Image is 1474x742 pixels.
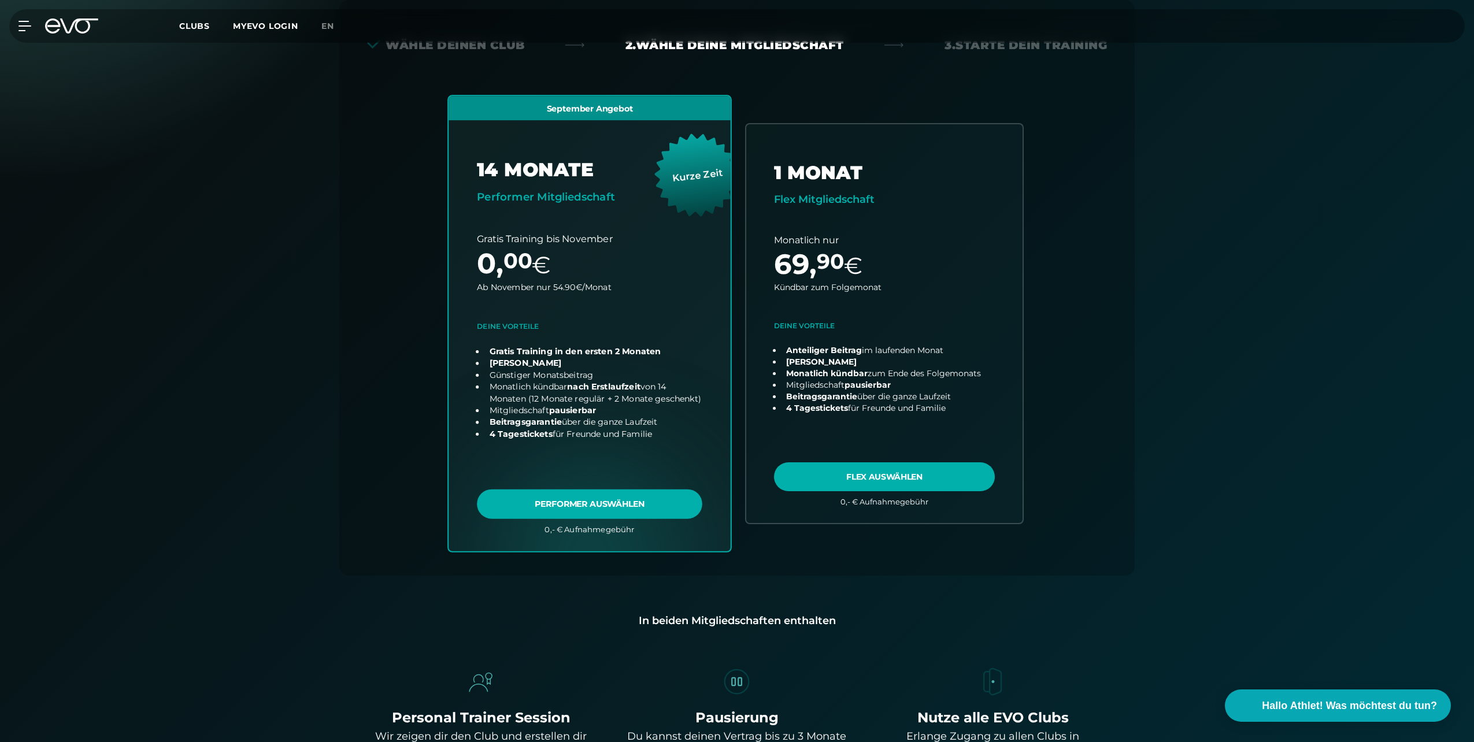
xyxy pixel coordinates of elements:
img: evofitness [977,666,1009,698]
a: choose plan [746,124,1023,524]
a: MYEVO LOGIN [233,21,298,31]
div: In beiden Mitgliedschaften enthalten [358,613,1116,629]
span: Hallo Athlet! Was möchtest du tun? [1262,698,1437,714]
div: Pausierung [614,707,861,728]
a: Clubs [179,20,233,31]
img: evofitness [721,666,753,698]
a: en [321,20,348,33]
img: evofitness [465,666,497,698]
button: Hallo Athlet! Was möchtest du tun? [1225,689,1451,722]
a: choose plan [449,96,731,551]
span: en [321,21,334,31]
div: Personal Trainer Session [358,707,605,728]
span: Clubs [179,21,210,31]
div: Nutze alle EVO Clubs [869,707,1116,728]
